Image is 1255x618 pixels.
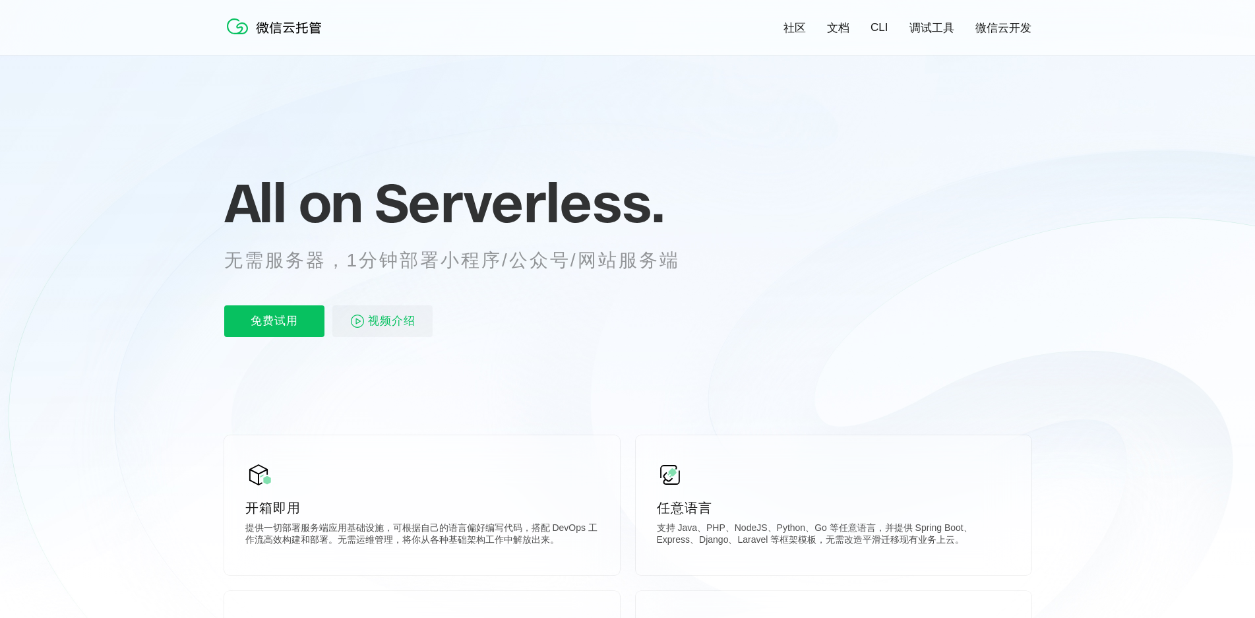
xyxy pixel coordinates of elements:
span: 视频介绍 [368,305,415,337]
a: 社区 [783,20,806,36]
img: video_play.svg [350,313,365,329]
a: CLI [871,21,888,34]
p: 任意语言 [657,499,1010,517]
p: 免费试用 [224,305,324,337]
p: 无需服务器，1分钟部署小程序/公众号/网站服务端 [224,247,704,274]
span: All on [224,170,362,235]
a: 微信云托管 [224,30,330,42]
p: 开箱即用 [245,499,599,517]
p: 提供一切部署服务端应用基础设施，可根据自己的语言偏好编写代码，搭配 DevOps 工作流高效构建和部署。无需运维管理，将你从各种基础架构工作中解放出来。 [245,522,599,549]
a: 微信云开发 [975,20,1031,36]
a: 调试工具 [909,20,954,36]
a: 文档 [827,20,849,36]
span: Serverless. [375,170,664,235]
p: 支持 Java、PHP、NodeJS、Python、Go 等任意语言，并提供 Spring Boot、Express、Django、Laravel 等框架模板，无需改造平滑迁移现有业务上云。 [657,522,1010,549]
img: 微信云托管 [224,13,330,40]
